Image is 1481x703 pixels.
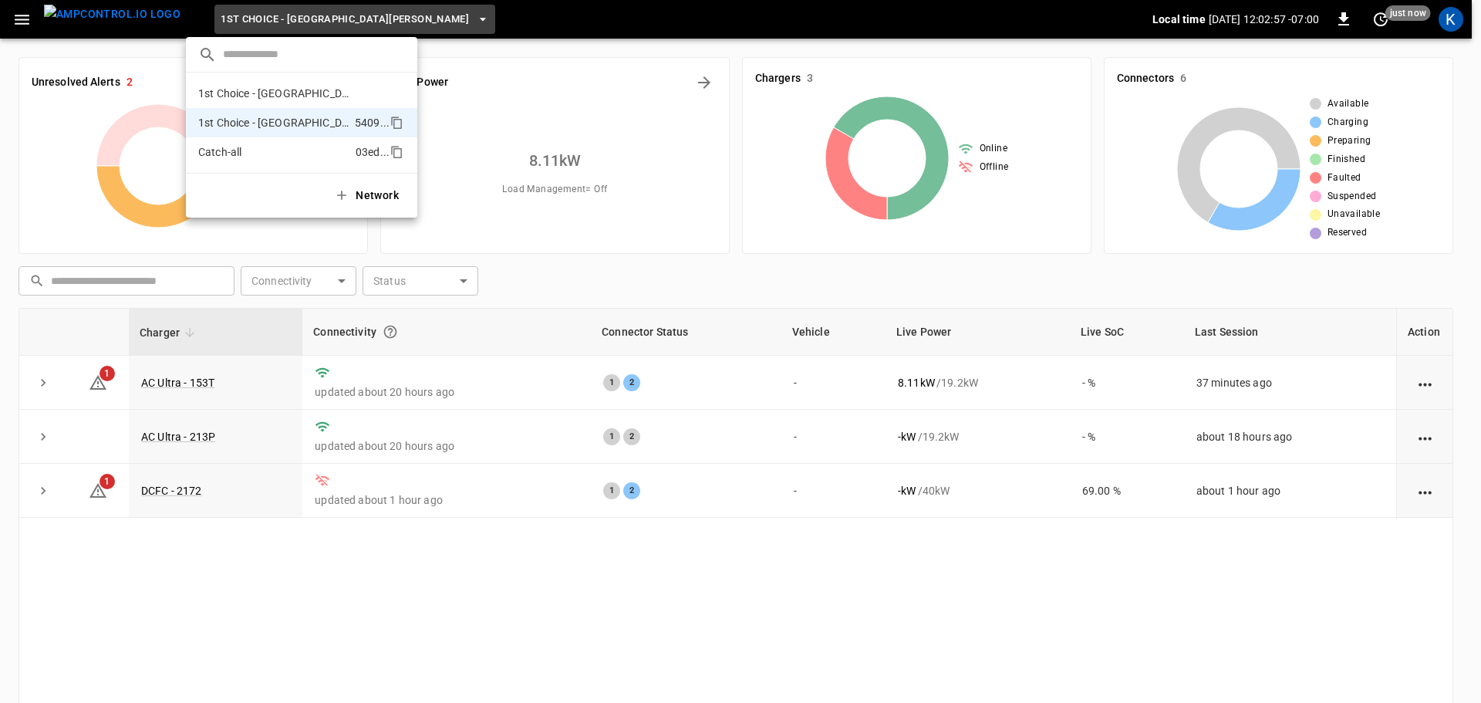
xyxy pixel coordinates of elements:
[198,115,349,130] p: 1st Choice - [GEOGRAPHIC_DATA][PERSON_NAME]
[389,143,406,161] div: copy
[325,180,411,211] button: Network
[198,144,349,160] p: Catch-all
[198,86,349,101] p: 1st Choice - [GEOGRAPHIC_DATA]
[389,113,406,132] div: copy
